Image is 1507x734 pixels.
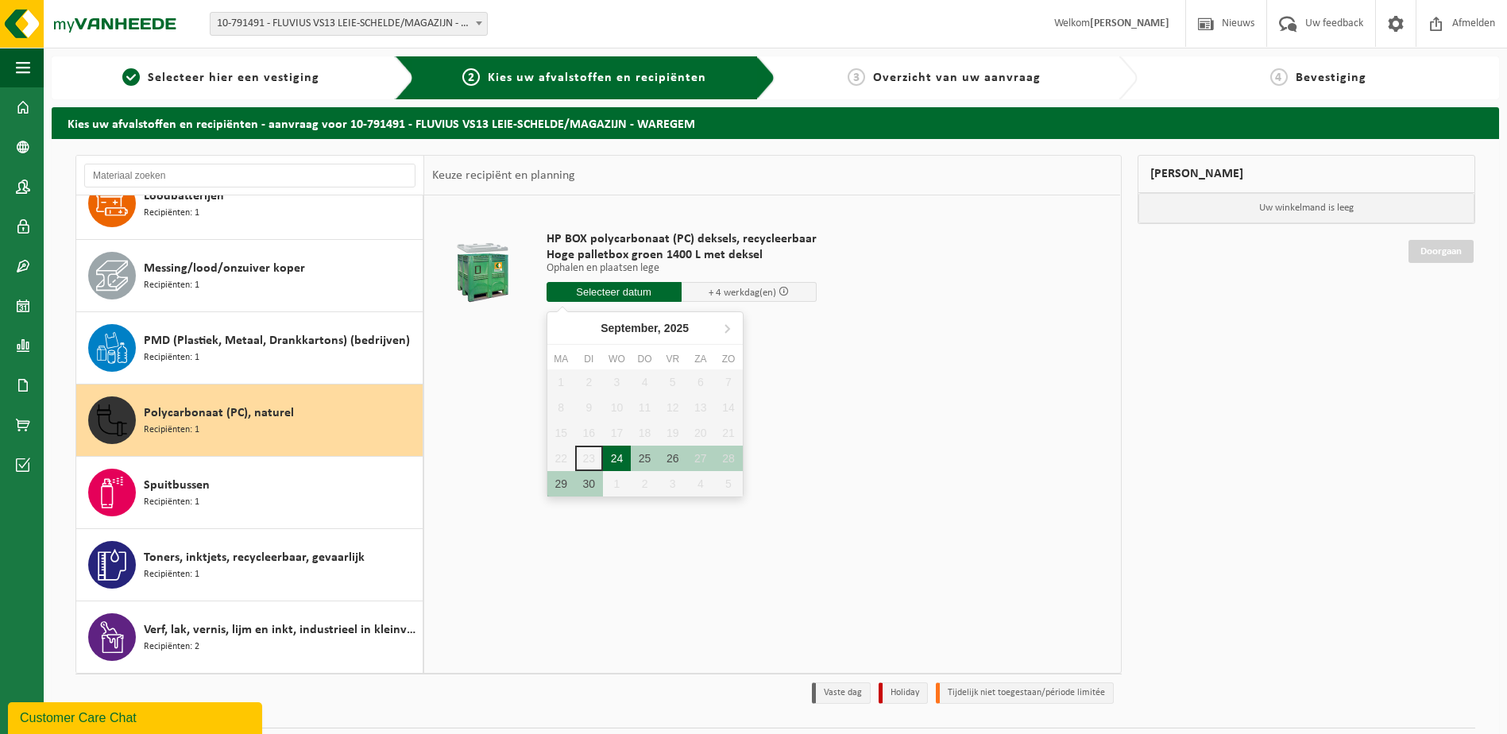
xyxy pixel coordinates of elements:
[575,351,603,367] div: di
[1138,193,1475,223] p: Uw winkelmand is leeg
[848,68,865,86] span: 3
[76,529,423,601] button: Toners, inktjets, recycleerbaar, gevaarlijk Recipiënten: 1
[211,13,487,35] span: 10-791491 - FLUVIUS VS13 LEIE-SCHELDE/MAGAZIJN - WAREGEM
[873,71,1041,84] span: Overzicht van uw aanvraag
[879,682,928,704] li: Holiday
[812,682,871,704] li: Vaste dag
[144,639,199,655] span: Recipiënten: 2
[686,351,714,367] div: za
[144,404,294,423] span: Polycarbonaat (PC), naturel
[122,68,140,86] span: 1
[631,351,659,367] div: do
[603,446,631,471] div: 24
[144,331,410,350] span: PMD (Plastiek, Metaal, Drankkartons) (bedrijven)
[603,471,631,496] div: 1
[547,247,817,263] span: Hoge palletbox groen 1400 L met deksel
[631,471,659,496] div: 2
[547,351,575,367] div: ma
[547,263,817,274] p: Ophalen en plaatsen lege
[144,620,419,639] span: Verf, lak, vernis, lijm en inkt, industrieel in kleinverpakking
[76,240,423,312] button: Messing/lood/onzuiver koper Recipiënten: 1
[547,282,682,302] input: Selecteer datum
[144,206,199,221] span: Recipiënten: 1
[462,68,480,86] span: 2
[144,423,199,438] span: Recipiënten: 1
[1408,240,1474,263] a: Doorgaan
[76,384,423,457] button: Polycarbonaat (PC), naturel Recipiënten: 1
[144,495,199,510] span: Recipiënten: 1
[659,446,686,471] div: 26
[659,471,686,496] div: 3
[664,323,689,334] i: 2025
[936,682,1114,704] li: Tijdelijk niet toegestaan/période limitée
[714,351,742,367] div: zo
[76,312,423,384] button: PMD (Plastiek, Metaal, Drankkartons) (bedrijven) Recipiënten: 1
[144,259,305,278] span: Messing/lood/onzuiver koper
[547,471,575,496] div: 29
[488,71,706,84] span: Kies uw afvalstoffen en recipiënten
[8,699,265,734] iframe: chat widget
[594,315,695,341] div: September,
[76,168,423,240] button: Loodbatterijen Recipiënten: 1
[144,567,199,582] span: Recipiënten: 1
[575,471,603,496] div: 30
[659,351,686,367] div: vr
[60,68,382,87] a: 1Selecteer hier een vestiging
[84,164,415,187] input: Materiaal zoeken
[210,12,488,36] span: 10-791491 - FLUVIUS VS13 LEIE-SCHELDE/MAGAZIJN - WAREGEM
[148,71,319,84] span: Selecteer hier een vestiging
[144,548,365,567] span: Toners, inktjets, recycleerbaar, gevaarlijk
[1090,17,1169,29] strong: [PERSON_NAME]
[424,156,583,195] div: Keuze recipiënt en planning
[1296,71,1366,84] span: Bevestiging
[52,107,1499,138] h2: Kies uw afvalstoffen en recipiënten - aanvraag voor 10-791491 - FLUVIUS VS13 LEIE-SCHELDE/MAGAZIJ...
[144,278,199,293] span: Recipiënten: 1
[631,446,659,471] div: 25
[709,288,776,298] span: + 4 werkdag(en)
[1270,68,1288,86] span: 4
[144,187,224,206] span: Loodbatterijen
[603,351,631,367] div: wo
[144,350,199,365] span: Recipiënten: 1
[76,457,423,529] button: Spuitbussen Recipiënten: 1
[144,476,210,495] span: Spuitbussen
[1138,155,1476,193] div: [PERSON_NAME]
[547,231,817,247] span: HP BOX polycarbonaat (PC) deksels, recycleerbaar
[76,601,423,673] button: Verf, lak, vernis, lijm en inkt, industrieel in kleinverpakking Recipiënten: 2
